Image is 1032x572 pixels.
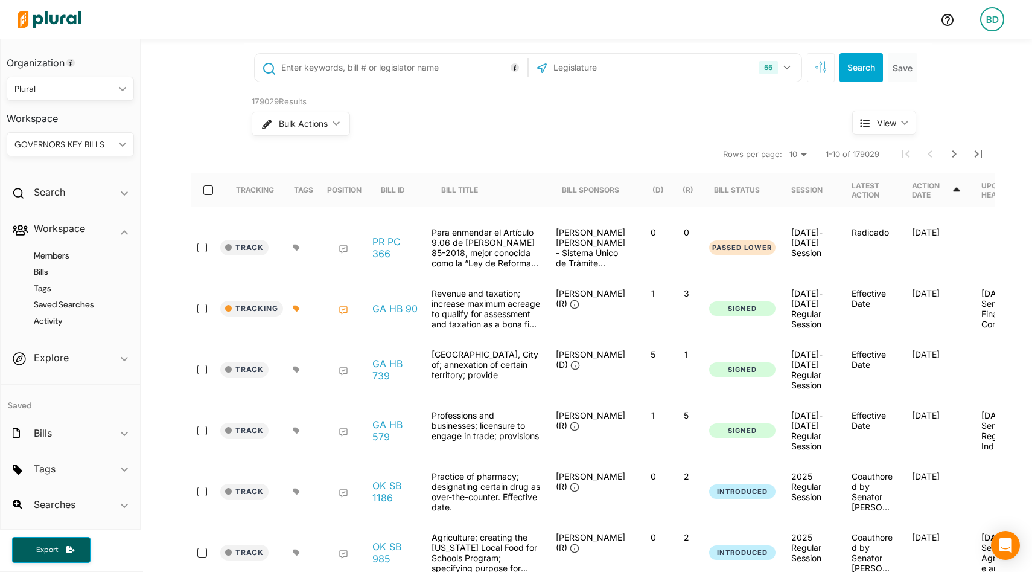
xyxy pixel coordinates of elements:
input: Enter keywords, bill # or legislator name [280,56,524,79]
span: Bulk Actions [279,120,328,128]
div: GOVERNORS KEY BILLS [14,138,114,151]
h4: Members [19,250,128,262]
div: Revenue and taxation; increase maximum acreage to qualify for assessment and taxation as a bona f... [425,288,546,329]
div: [DATE]-[DATE] Regular Session [791,349,832,390]
div: Bill ID [381,173,416,207]
div: Add Position Statement [339,306,348,315]
button: Track [220,545,269,561]
a: Saved Searches [19,299,128,310]
div: Action Date [912,173,962,207]
div: Plural [14,83,114,95]
button: First Page [894,142,918,166]
div: [DATE] [902,410,972,451]
input: select-row-state-ga-2025_26-hb739 [197,365,207,374]
a: OK SB 1186 [372,480,418,504]
a: GA HB 90 [372,303,418,315]
div: Effective Date [842,349,902,390]
p: 0 [642,471,665,481]
p: 1 [642,288,665,298]
div: Bill Sponsors [562,173,619,207]
div: Session [791,173,833,207]
div: Position [327,185,362,194]
div: Para enmendar el Artículo 9.06 de [PERSON_NAME] 85-2018, mejor conocida como la “Ley de Reforma E... [425,227,546,268]
p: 1 [675,349,698,359]
span: [PERSON_NAME] (R) [556,410,625,431]
button: Introduced [709,484,776,500]
div: Add tags [293,427,300,434]
a: Tags [19,283,128,294]
div: Tooltip anchor [65,57,76,68]
div: Add Position Statement [339,489,348,498]
button: Passed Lower [709,240,776,255]
div: Position [327,173,362,207]
p: [DATE] - Senate Finance Committee [981,288,1022,329]
button: Next Page [942,142,966,166]
div: Add tags [293,549,300,556]
div: (R) [683,173,693,207]
span: Export [28,545,66,555]
button: 55 [754,56,798,79]
h4: Activity [19,315,128,327]
div: [DATE]-[DATE] Regular Session [791,410,832,451]
div: Bill Title [441,173,489,207]
div: Bill ID [381,185,405,194]
p: [DATE] - Senate Regulated Industries and Utilities Committee [981,410,1022,451]
div: Tags [294,173,313,207]
div: Upcoming Hearing [981,181,1022,199]
div: Practice of pharmacy; designating certain drug as over-the-counter. Effective date. [425,471,546,512]
div: [DATE] [902,227,972,268]
button: Previous Page [918,142,942,166]
span: Rows per page: [723,149,782,161]
a: GA HB 739 [372,358,418,382]
div: Coauthored by Senator [PERSON_NAME] [842,471,902,512]
div: Professions and businesses; licensure to engage in trade; provisions [425,410,546,451]
button: Track [220,423,269,439]
div: Session [791,185,823,194]
h2: Explore [34,351,69,364]
span: [PERSON_NAME] [PERSON_NAME] - Sistema Único de Trámite Legislativo [556,227,625,278]
div: Action Date [912,181,951,199]
a: Bills [19,266,128,278]
div: Add tags [293,488,300,495]
p: 5 [642,349,665,359]
p: 0 [642,227,665,237]
button: Track [220,240,269,255]
div: Tags [294,185,313,194]
div: 2025 Regular Session [791,532,832,563]
input: select-row-state-ok-2025-sb985 [197,548,207,558]
div: Effective Date [842,288,902,329]
div: Bill Sponsors [562,185,619,194]
span: 1-10 of 179029 [826,149,879,161]
div: (R) [683,185,693,194]
button: Search [839,53,883,82]
h3: Workspace [7,101,134,127]
div: [DATE]-[DATE] Session [791,227,832,258]
div: Add tags [293,305,300,312]
div: Add Position Statement [339,428,348,437]
div: [DATE] [902,471,972,512]
input: select-all-rows [203,185,213,195]
div: Radicado [842,227,902,268]
h2: Workspace [34,222,85,235]
div: [DATE] [902,349,972,390]
div: Latest Action [852,181,893,199]
div: (D) [652,185,664,194]
div: Add Position Statement [339,367,348,376]
input: Legislature [552,56,681,79]
div: Latest Action [852,173,893,207]
a: GA HB 579 [372,419,418,443]
div: [GEOGRAPHIC_DATA], City of; annexation of certain territory; provide [425,349,546,390]
input: select-row-state-ok-2025-sb1186 [197,487,207,496]
a: PR PC 366 [372,236,418,260]
p: 2 [675,532,698,542]
h4: Saved [1,385,140,414]
div: [DATE] [902,288,972,329]
h2: Bills [34,426,52,440]
button: Track [220,362,269,378]
h2: Search [34,185,65,199]
div: Add tags [293,366,300,373]
h2: Searches [34,498,75,511]
span: [PERSON_NAME] (R) [556,532,625,553]
button: Export [12,537,91,563]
